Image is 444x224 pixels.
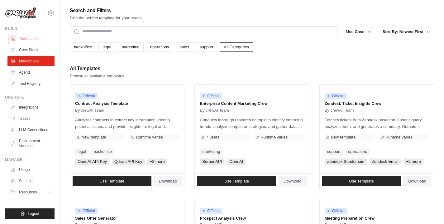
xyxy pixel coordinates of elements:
a: Download [154,176,182,186]
h2: Search and Filters [70,6,142,15]
p: Meeting Preparation Crew [325,215,429,222]
button: Logout [5,208,55,219]
span: Qdrant API Key [112,158,145,165]
span: Runtime varies [260,135,288,140]
a: support [196,42,217,52]
a: legal [75,149,88,155]
a: Download [279,176,307,186]
button: Sort By: Newest First [379,26,434,37]
span: Use Template [224,179,249,184]
a: operations [346,149,370,155]
span: By crewAI Team [325,108,354,113]
a: Download [403,176,431,186]
p: Find the perfect template for your needs [70,15,142,21]
span: Runtime varies [136,135,163,140]
span: OpenAI [227,158,246,165]
a: Automations [8,34,55,44]
a: Use Template [73,176,151,186]
span: New template [331,135,356,140]
a: backoffice [91,149,114,155]
a: sales [176,42,193,52]
a: marketing [118,42,144,52]
img: Logo [5,7,36,19]
span: Official [200,208,222,214]
div: Build [5,26,55,31]
span: Use Template [100,179,124,184]
span: Official [200,93,222,99]
button: Resources [7,187,55,197]
div: Operate [5,95,55,100]
span: OpenAI API Key [75,158,109,165]
a: LLM Connections [7,125,55,135]
a: backoffice [70,42,96,52]
p: Enterprise Content Marketing Crew [200,100,304,107]
span: Download [159,179,177,184]
div: Manage [5,157,55,162]
span: Zendesk Email [369,158,401,165]
span: By crewAI Team [75,108,104,113]
span: Official [325,208,347,214]
a: Crew Studio [7,45,55,55]
p: Analyzes contracts to extract key information, identify potential issues, and provide insights fo... [75,117,179,130]
a: Settings [7,176,55,186]
span: Official [75,208,98,214]
a: Environment Variables [7,136,55,151]
a: Usage [7,165,55,175]
span: +2 more [403,158,423,165]
a: legal [98,42,115,52]
a: support [325,149,343,155]
span: Official [325,93,347,99]
span: Zendesk Subdomain [325,158,367,165]
span: New template [81,135,106,140]
p: Conducts thorough research on topic to identify emerging trends, analyze competitor strategies, a... [200,117,304,130]
span: Official [75,93,98,99]
span: By crewAI Team [200,108,229,113]
a: Marketplace [7,56,55,66]
p: Fetches tickets from Zendesk based on a user's query, analyzes them, and generates a summary. Out... [325,117,429,130]
a: Use Template [322,176,401,186]
a: Use Template [197,176,276,186]
span: Download [408,179,426,184]
p: Zendesk Ticket Insights Crew [325,100,429,107]
span: +2 more [147,158,167,165]
a: marketing [200,149,222,155]
p: Sales Offer Generator [75,215,179,222]
p: Contract Analysis Template [75,100,179,107]
a: operations [146,42,173,52]
p: Prospect Analysis Crew [200,215,304,222]
button: Use Case [342,26,375,37]
span: Download [284,179,302,184]
a: Traces [7,114,55,124]
a: Tool Registry [7,79,55,89]
a: All Categories [220,42,253,52]
span: Logout [28,211,39,216]
h2: All Templates [70,64,124,73]
span: Runtime varies [385,135,413,140]
span: Use Template [349,179,374,184]
span: Serper API [200,158,224,165]
span: 7 users [206,135,219,140]
span: Resources [19,190,37,195]
a: Integrations [7,102,55,112]
a: Agents [7,67,55,77]
p: Browse all available templates [70,73,124,79]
